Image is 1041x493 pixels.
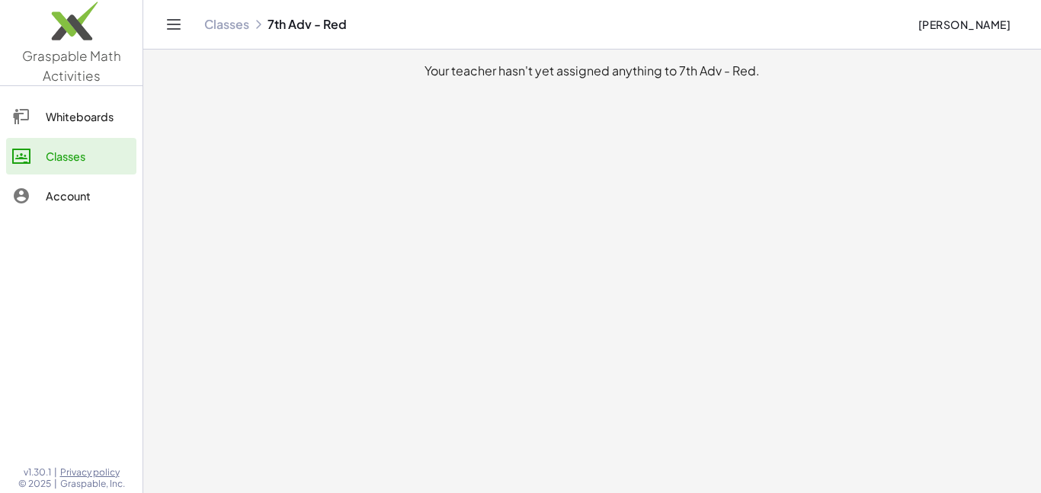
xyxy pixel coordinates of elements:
span: © 2025 [18,478,51,490]
div: Account [46,187,130,205]
div: Whiteboards [46,107,130,126]
button: Toggle navigation [162,12,186,37]
a: Account [6,178,136,214]
span: | [54,466,57,479]
button: [PERSON_NAME] [905,11,1023,38]
a: Classes [6,138,136,174]
span: [PERSON_NAME] [918,18,1011,31]
a: Classes [204,17,249,32]
span: v1.30.1 [24,466,51,479]
div: Your teacher hasn't yet assigned anything to 7th Adv - Red. [155,62,1029,80]
a: Whiteboards [6,98,136,135]
a: Privacy policy [60,466,125,479]
span: | [54,478,57,490]
span: Graspable Math Activities [22,47,121,84]
span: Graspable, Inc. [60,478,125,490]
div: Classes [46,147,130,165]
